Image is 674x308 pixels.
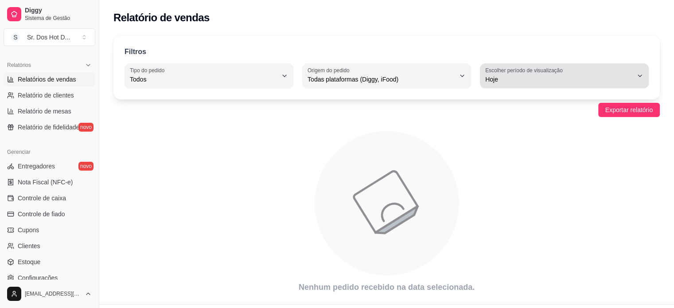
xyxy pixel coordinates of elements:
[25,290,81,297] span: [EMAIL_ADDRESS][DOMAIN_NAME]
[598,103,660,117] button: Exportar relatório
[485,66,565,74] label: Escolher período de visualização
[18,75,76,84] span: Relatórios de vendas
[485,75,633,84] span: Hoje
[308,66,352,74] label: Origem do pedido
[27,33,70,42] div: Sr. Dos Hot D ...
[4,207,95,221] a: Controle de fiado
[113,126,660,281] div: animation
[4,120,95,134] a: Relatório de fidelidadenovo
[113,281,660,293] article: Nenhum pedido recebido na data selecionada.
[18,257,40,266] span: Estoque
[4,4,95,25] a: DiggySistema de Gestão
[18,210,65,218] span: Controle de fiado
[4,104,95,118] a: Relatório de mesas
[4,191,95,205] a: Controle de caixa
[4,283,95,304] button: [EMAIL_ADDRESS][DOMAIN_NAME]
[4,145,95,159] div: Gerenciar
[18,107,71,116] span: Relatório de mesas
[18,123,79,132] span: Relatório de fidelidade
[4,255,95,269] a: Estoque
[25,7,92,15] span: Diggy
[4,72,95,86] a: Relatórios de vendas
[125,47,146,57] p: Filtros
[18,162,55,171] span: Entregadores
[605,105,653,115] span: Exportar relatório
[130,66,168,74] label: Tipo do pedido
[18,178,73,187] span: Nota Fiscal (NFC-e)
[4,175,95,189] a: Nota Fiscal (NFC-e)
[113,11,210,25] h2: Relatório de vendas
[4,239,95,253] a: Clientes
[4,28,95,46] button: Select a team
[125,63,293,88] button: Tipo do pedidoTodos
[4,159,95,173] a: Entregadoresnovo
[4,223,95,237] a: Cupons
[18,273,58,282] span: Configurações
[130,75,277,84] span: Todos
[18,226,39,234] span: Cupons
[25,15,92,22] span: Sistema de Gestão
[18,91,74,100] span: Relatório de clientes
[302,63,471,88] button: Origem do pedidoTodas plataformas (Diggy, iFood)
[308,75,455,84] span: Todas plataformas (Diggy, iFood)
[18,194,66,203] span: Controle de caixa
[7,62,31,69] span: Relatórios
[480,63,649,88] button: Escolher período de visualizaçãoHoje
[4,271,95,285] a: Configurações
[4,88,95,102] a: Relatório de clientes
[18,242,40,250] span: Clientes
[11,33,20,42] span: S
